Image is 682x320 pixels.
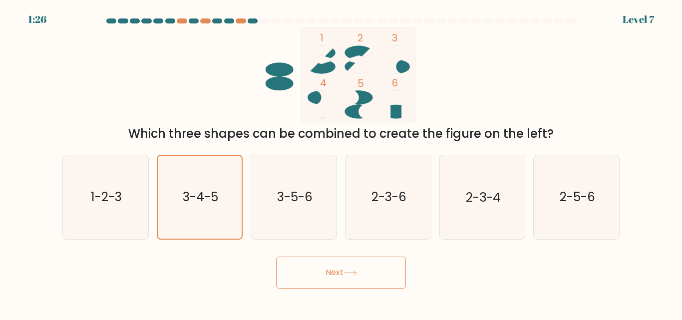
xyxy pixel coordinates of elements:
[28,12,46,27] div: 1:26
[320,76,327,90] tspan: 4
[277,189,313,206] text: 3-5-6
[357,76,364,90] tspan: 5
[91,189,122,206] text: 1-2-3
[357,31,363,45] tspan: 2
[320,31,324,45] tspan: 1
[276,257,406,289] button: Next
[68,125,614,143] div: Which three shapes can be combined to create the figure on the left?
[560,189,595,206] text: 2-5-6
[392,31,397,45] tspan: 3
[392,76,398,90] tspan: 6
[371,189,406,206] text: 2-3-6
[183,189,218,206] text: 3-4-5
[466,189,501,206] text: 2-3-4
[623,12,654,27] div: Level 7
